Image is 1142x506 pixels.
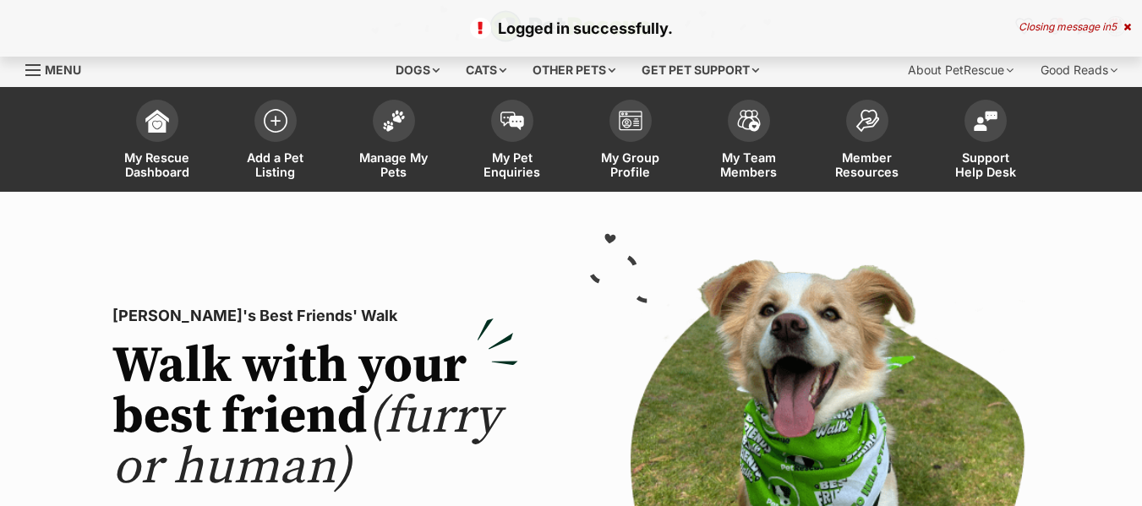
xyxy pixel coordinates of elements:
a: My Rescue Dashboard [98,91,216,192]
span: Add a Pet Listing [238,150,314,179]
img: manage-my-pets-icon-02211641906a0b7f246fdf0571729dbe1e7629f14944591b6c1af311fb30b64b.svg [382,110,406,132]
span: My Team Members [711,150,787,179]
img: team-members-icon-5396bd8760b3fe7c0b43da4ab00e1e3bb1a5d9ba89233759b79545d2d3fc5d0d.svg [737,110,761,132]
div: Other pets [521,53,627,87]
span: (furry or human) [112,385,500,499]
span: My Group Profile [593,150,669,179]
div: Get pet support [630,53,771,87]
a: Manage My Pets [335,91,453,192]
div: Good Reads [1029,53,1129,87]
img: pet-enquiries-icon-7e3ad2cf08bfb03b45e93fb7055b45f3efa6380592205ae92323e6603595dc1f.svg [500,112,524,130]
img: member-resources-icon-8e73f808a243e03378d46382f2149f9095a855e16c252ad45f914b54edf8863c.svg [855,109,879,132]
span: My Pet Enquiries [474,150,550,179]
p: [PERSON_NAME]'s Best Friends' Walk [112,304,518,328]
img: group-profile-icon-3fa3cf56718a62981997c0bc7e787c4b2cf8bcc04b72c1350f741eb67cf2f40e.svg [619,111,642,131]
a: Add a Pet Listing [216,91,335,192]
img: help-desk-icon-fdf02630f3aa405de69fd3d07c3f3aa587a6932b1a1747fa1d2bba05be0121f9.svg [974,111,997,131]
a: Member Resources [808,91,926,192]
h2: Walk with your best friend [112,341,518,493]
a: My Pet Enquiries [453,91,571,192]
span: Support Help Desk [948,150,1024,179]
span: My Rescue Dashboard [119,150,195,179]
div: Cats [454,53,518,87]
a: My Team Members [690,91,808,192]
div: About PetRescue [896,53,1025,87]
img: dashboard-icon-eb2f2d2d3e046f16d808141f083e7271f6b2e854fb5c12c21221c1fb7104beca.svg [145,109,169,133]
a: My Group Profile [571,91,690,192]
span: Member Resources [829,150,905,179]
a: Menu [25,53,93,84]
span: Manage My Pets [356,150,432,179]
span: Menu [45,63,81,77]
div: Dogs [384,53,451,87]
a: Support Help Desk [926,91,1045,192]
img: add-pet-listing-icon-0afa8454b4691262ce3f59096e99ab1cd57d4a30225e0717b998d2c9b9846f56.svg [264,109,287,133]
